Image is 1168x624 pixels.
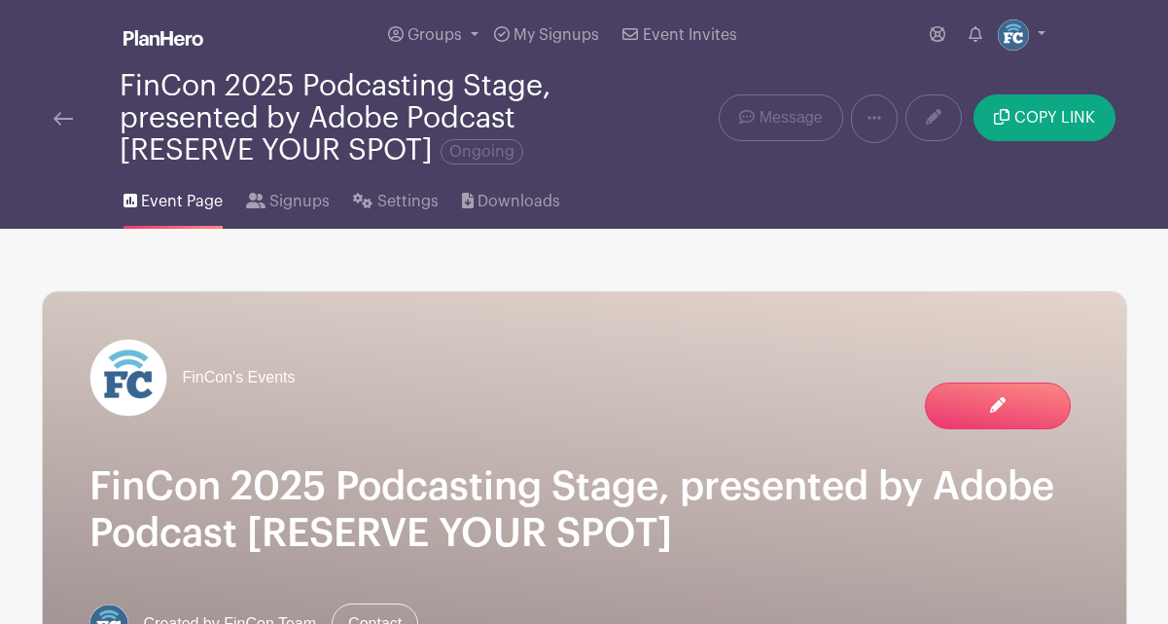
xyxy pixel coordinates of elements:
[53,112,73,126] img: back-arrow-29a5d9b10d5bd6ae65dc969a981735edf675c4d7a1fe02e03b50dbd4ba3cdb55.svg
[269,190,330,213] span: Signups
[353,166,438,229] a: Settings
[719,94,842,141] a: Message
[973,94,1115,141] button: COPY LINK
[377,190,439,213] span: Settings
[141,190,223,213] span: Event Page
[998,19,1029,51] img: FC%20circle.png
[183,366,296,389] span: FinCon's Events
[89,339,167,417] img: FC%20circle_white.png
[441,139,523,165] span: Ongoing
[124,30,203,46] img: logo_white-6c42ec7e38ccf1d336a20a19083b03d10ae64f83f12c07503d8b9e83406b4c7d.svg
[246,166,330,229] a: Signups
[124,166,223,229] a: Event Page
[89,463,1080,557] h1: FinCon 2025 Podcasting Stage, presented by Adobe Podcast [RESERVE YOUR SPOT]
[643,27,737,43] span: Event Invites
[513,27,599,43] span: My Signups
[478,190,560,213] span: Downloads
[120,70,648,166] div: FinCon 2025 Podcasting Stage, presented by Adobe Podcast [RESERVE YOUR SPOT]
[407,27,462,43] span: Groups
[1014,110,1095,126] span: COPY LINK
[760,106,823,129] span: Message
[462,166,560,229] a: Downloads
